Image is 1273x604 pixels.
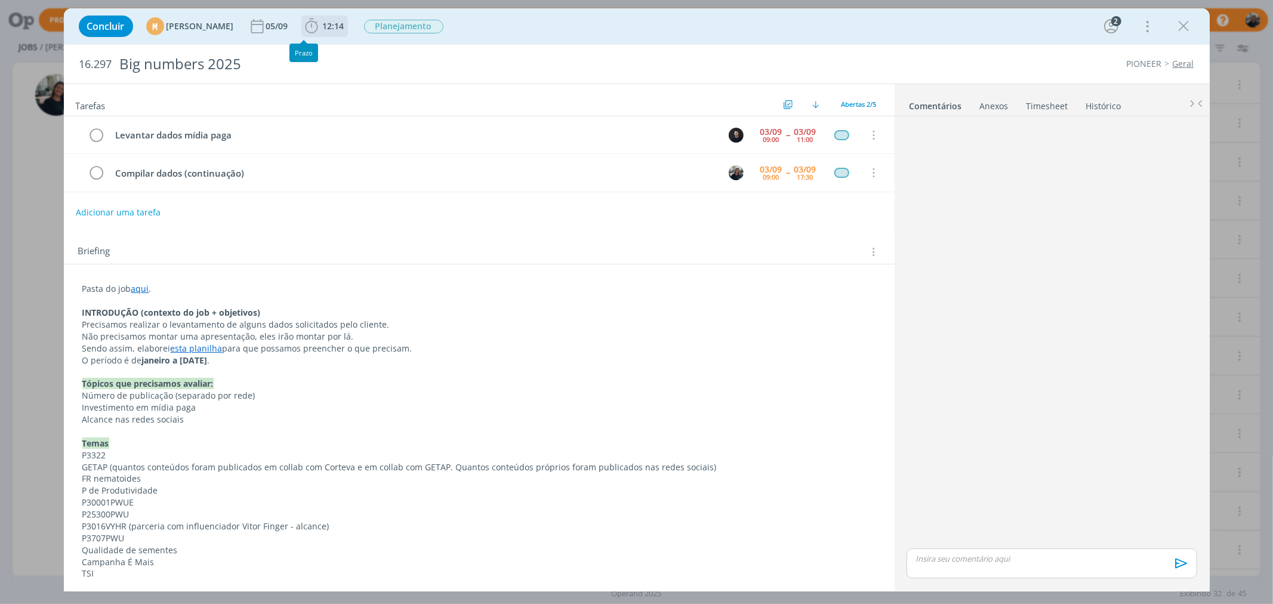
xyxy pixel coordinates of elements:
div: 03/09 [760,165,782,174]
div: 11:00 [797,136,813,143]
button: M [728,164,745,181]
span: Tarefas [76,97,106,112]
p: Utrisha [82,580,876,591]
button: 12:14 [302,17,347,36]
strong: Temas [82,437,109,449]
p: P3707PWU [82,532,876,544]
p: GETAP (quantos conteúdos foram publicados em collab com Corteva e em collab com GETAP. Quantos co... [82,461,876,473]
div: 05/09 [266,22,291,30]
p: P de Produtividade [82,485,876,497]
p: Alcance nas redes sociais [82,414,876,426]
img: M [729,165,744,180]
p: Qualidade de sementes [82,544,876,556]
button: C [728,126,745,144]
p: Número de publicação (separado por rede) [82,390,876,402]
a: Comentários [909,95,963,112]
strong: Tópicos que precisamos avaliar: [82,378,214,389]
div: 03/09 [760,128,782,136]
p: Sendo assim, elaborei para que possamos preencher o que precisam. [82,343,876,355]
div: 2 [1111,16,1121,26]
a: aqui [131,283,149,294]
div: Levantar dados mídia paga [110,128,718,143]
p: Campanha É Mais [82,556,876,568]
a: PIONEER [1127,58,1162,69]
button: Adicionar uma tarefa [75,202,161,223]
button: Concluir [79,16,133,37]
p: Pasta do job . [82,283,876,295]
div: M [146,17,164,35]
a: Timesheet [1026,95,1069,112]
span: 12:14 [323,20,344,32]
span: Concluir [87,21,125,31]
span: Planejamento [364,20,443,33]
div: 03/09 [794,128,816,136]
p: O período é de . [82,355,876,366]
span: Abertas 2/5 [842,100,877,109]
p: Não precisamos montar uma apresentação, eles irão montar por lá. [82,331,876,343]
div: Prazo [289,44,318,62]
p: P30001PWUE [82,497,876,509]
button: M[PERSON_NAME] [146,17,234,35]
div: Compilar dados (continuação) [110,166,718,181]
span: -- [787,131,790,139]
a: Geral [1173,58,1194,69]
p: Precisamos realizar o levantamento de alguns dados solicitados pelo cliente. [82,319,876,331]
a: Histórico [1086,95,1122,112]
div: dialog [64,8,1210,591]
div: 17:30 [797,174,813,180]
p: P25300PWU [82,509,876,520]
span: -- [787,168,790,177]
div: Big numbers 2025 [115,50,725,79]
img: arrow-down.svg [812,101,819,108]
span: 16.297 [79,58,112,71]
div: Anexos [980,100,1009,112]
span: [PERSON_NAME] [167,22,234,30]
strong: janeiro a [DATE] [142,355,208,366]
p: FR nematoides [82,473,876,485]
button: 2 [1102,17,1121,36]
button: Planejamento [363,19,444,34]
div: 09:00 [763,174,779,180]
strong: INTRODUÇÃO (contexto do job + objetivos) [82,307,261,318]
span: Briefing [78,244,110,260]
p: P3322 [82,449,876,461]
p: P3016VYHR (parceria com influenciador Vitor Finger - alcance) [82,520,876,532]
p: TSI [82,568,876,580]
div: 09:00 [763,136,779,143]
p: Investimento em mídia paga [82,402,876,414]
div: 03/09 [794,165,816,174]
img: C [729,128,744,143]
a: esta planilha [171,343,223,354]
